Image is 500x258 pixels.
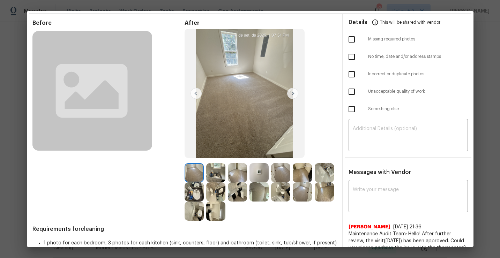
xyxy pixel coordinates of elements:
span: This will be shared with vendor [380,14,440,31]
div: Unacceptable quality of work [343,83,473,100]
span: Missing required photos [368,36,468,42]
span: [DATE] 21:36 [393,225,421,229]
li: 1 photo of thermostat and 1 photo of top of fridge (if present) [44,246,337,253]
span: No time, date and/or address stamps [368,54,468,60]
img: right-chevron-button-url [287,88,298,99]
span: Requirements for cleaning [32,226,337,233]
span: After [185,20,337,26]
span: Something else [368,106,468,112]
div: No time, date and/or address stamps [343,48,473,66]
span: Before [32,20,185,26]
span: Details [349,14,367,31]
span: Incorrect or duplicate photos [368,71,468,77]
div: Something else [343,100,473,118]
span: Messages with Vendor [349,169,411,175]
span: Unacceptable quality of work [368,89,468,94]
div: Missing required photos [343,31,473,48]
img: left-chevron-button-url [191,88,202,99]
div: Incorrect or duplicate photos [343,66,473,83]
span: [PERSON_NAME] [349,223,390,230]
li: 1 photo for each bedroom, 3 photos for each kitchen (sink, counters, floor) and bathroom (toilet,... [44,240,337,246]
